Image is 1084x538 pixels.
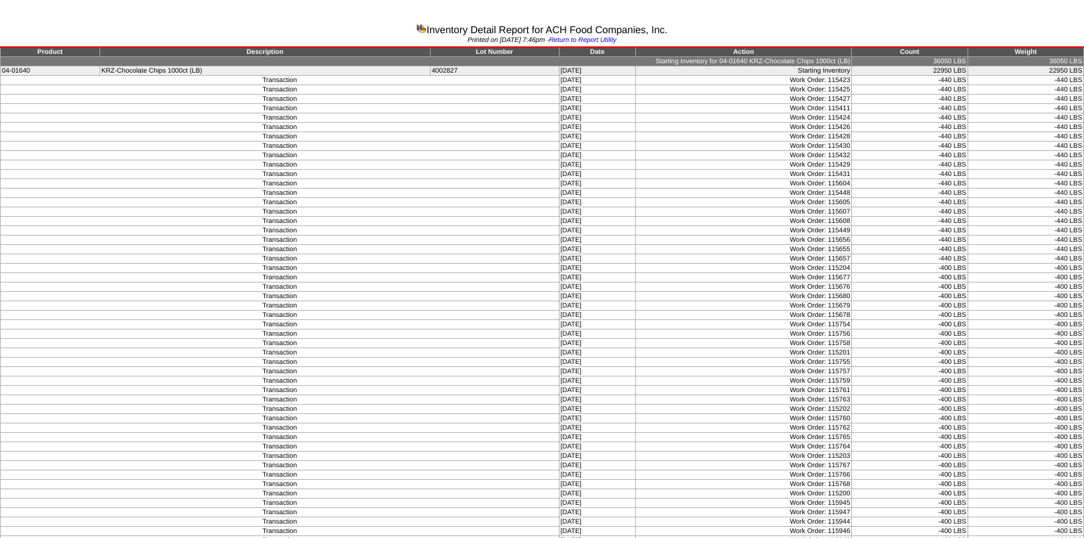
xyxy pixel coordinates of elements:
td: -400 LBS [852,480,968,489]
td: Transaction [1,517,560,527]
td: Work Order: 115947 [636,508,852,517]
td: -440 LBS [968,132,1083,142]
td: -440 LBS [852,104,968,113]
td: Work Order: 115762 [636,423,852,433]
td: -400 LBS [852,311,968,320]
td: 4002827 [430,66,559,76]
td: -400 LBS [852,461,968,470]
td: Work Order: 115424 [636,113,852,123]
td: Transaction [1,151,560,160]
td: Transaction [1,414,560,423]
td: -440 LBS [852,254,968,264]
td: -400 LBS [852,292,968,301]
td: [DATE] [559,273,636,282]
td: [DATE] [559,358,636,367]
td: Work Order: 115604 [636,179,852,189]
td: Work Order: 115427 [636,95,852,104]
td: Work Order: 115756 [636,329,852,339]
td: Work Order: 115202 [636,405,852,414]
td: -440 LBS [968,151,1083,160]
td: Transaction [1,348,560,358]
td: Work Order: 115608 [636,217,852,226]
td: -400 LBS [852,282,968,292]
td: Transaction [1,245,560,254]
td: -440 LBS [852,123,968,132]
td: Work Order: 115680 [636,292,852,301]
td: [DATE] [559,170,636,179]
td: Work Order: 115766 [636,470,852,480]
td: [DATE] [559,66,636,76]
td: -440 LBS [968,207,1083,217]
td: [DATE] [559,395,636,405]
td: -440 LBS [852,207,968,217]
td: 36050 LBS [852,57,968,66]
td: Transaction [1,273,560,282]
td: [DATE] [559,104,636,113]
td: Lot Number [430,47,559,57]
td: Work Order: 115946 [636,527,852,536]
td: -400 LBS [968,489,1083,499]
td: -400 LBS [852,442,968,452]
td: -400 LBS [968,292,1083,301]
td: Work Order: 115428 [636,132,852,142]
td: Transaction [1,339,560,348]
td: -400 LBS [852,376,968,386]
td: -440 LBS [968,85,1083,95]
td: Transaction [1,329,560,339]
td: -400 LBS [968,273,1083,282]
td: -440 LBS [968,189,1083,198]
td: -400 LBS [968,405,1083,414]
td: -400 LBS [968,301,1083,311]
td: Work Order: 115765 [636,433,852,442]
td: -440 LBS [968,226,1083,235]
td: -400 LBS [968,376,1083,386]
td: -400 LBS [968,442,1083,452]
td: -400 LBS [968,527,1083,536]
td: Transaction [1,527,560,536]
td: -440 LBS [852,179,968,189]
td: -400 LBS [968,461,1083,470]
td: Transaction [1,442,560,452]
td: -400 LBS [968,480,1083,489]
td: -400 LBS [968,358,1083,367]
td: -400 LBS [852,433,968,442]
td: Transaction [1,433,560,442]
td: Transaction [1,386,560,395]
td: Transaction [1,104,560,113]
td: [DATE] [559,226,636,235]
td: 36050 LBS [968,57,1083,66]
td: -400 LBS [968,386,1083,395]
td: -440 LBS [968,76,1083,85]
td: Transaction [1,499,560,508]
td: Work Order: 115426 [636,123,852,132]
td: [DATE] [559,179,636,189]
td: Work Order: 115679 [636,301,852,311]
td: [DATE] [559,376,636,386]
td: -440 LBS [968,95,1083,104]
td: Transaction [1,189,560,198]
td: Work Order: 115411 [636,104,852,113]
td: Transaction [1,301,560,311]
td: Transaction [1,405,560,414]
td: Work Order: 115757 [636,367,852,376]
td: -400 LBS [968,348,1083,358]
td: -440 LBS [968,235,1083,245]
td: -440 LBS [852,245,968,254]
td: -400 LBS [968,320,1083,329]
td: -400 LBS [968,395,1083,405]
td: -440 LBS [968,142,1083,151]
td: Work Order: 115754 [636,320,852,329]
td: Work Order: 115945 [636,499,852,508]
td: Transaction [1,311,560,320]
td: -400 LBS [852,452,968,461]
td: -400 LBS [968,452,1083,461]
td: [DATE] [559,414,636,423]
td: Work Order: 115759 [636,376,852,386]
td: -400 LBS [852,339,968,348]
td: -440 LBS [968,254,1083,264]
td: -400 LBS [852,414,968,423]
td: -400 LBS [968,508,1083,517]
td: Transaction [1,170,560,179]
td: [DATE] [559,123,636,132]
td: Transaction [1,198,560,207]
